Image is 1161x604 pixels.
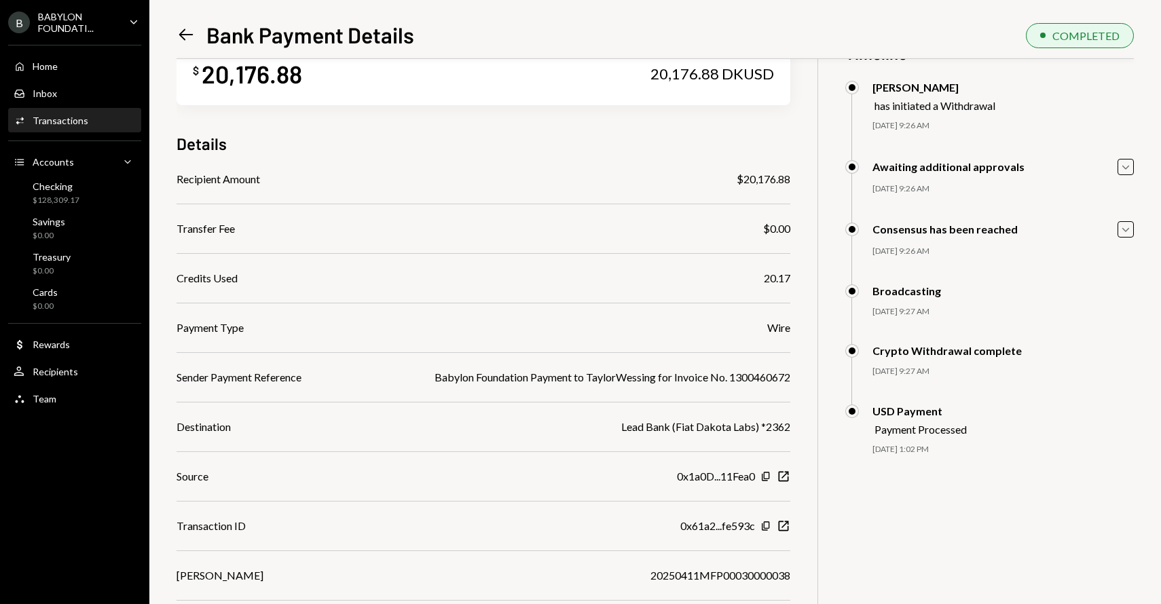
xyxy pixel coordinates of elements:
div: $0.00 [33,265,71,277]
div: [DATE] 9:26 AM [872,120,1134,132]
div: Recipient Amount [177,171,260,187]
a: Inbox [8,81,141,105]
div: Accounts [33,156,74,168]
div: Savings [33,216,65,227]
a: Accounts [8,149,141,174]
div: Crypto Withdrawal complete [872,344,1022,357]
div: $0.00 [33,301,58,312]
div: $ [193,64,199,77]
div: $20,176.88 [737,171,790,187]
div: Wire [767,320,790,336]
div: Checking [33,181,79,192]
div: Team [33,393,56,404]
div: Recipients [33,366,78,377]
div: Sender Payment Reference [177,369,301,385]
div: Awaiting additional approvals [872,160,1025,173]
div: $128,309.17 [33,195,79,206]
div: [DATE] 9:26 AM [872,246,1134,257]
div: Inbox [33,88,57,99]
a: Recipients [8,359,141,383]
a: Cards$0.00 [8,282,141,315]
h1: Bank Payment Details [206,21,414,48]
a: Team [8,386,141,411]
div: has initiated a Withdrawal [874,99,995,112]
div: Cards [33,286,58,298]
div: $0.00 [33,230,65,242]
a: Rewards [8,332,141,356]
div: 20.17 [764,270,790,286]
div: Lead Bank (Fiat Dakota Labs) *2362 [621,419,790,435]
div: Payment Processed [874,423,967,436]
div: 20250411MFP00030000038 [650,567,790,584]
div: $0.00 [763,221,790,237]
div: 20,176.88 [202,58,302,89]
a: Savings$0.00 [8,212,141,244]
h3: Details [177,132,227,155]
a: Transactions [8,108,141,132]
div: Destination [177,419,231,435]
div: Credits Used [177,270,238,286]
div: Source [177,468,208,485]
div: BABYLON FOUNDATI... [38,11,118,34]
div: Transfer Fee [177,221,235,237]
div: [DATE] 9:27 AM [872,366,1134,377]
div: Rewards [33,339,70,350]
div: [DATE] 1:02 PM [872,444,1134,455]
div: Consensus has been reached [872,223,1018,235]
div: [PERSON_NAME] [872,81,995,94]
div: [DATE] 9:26 AM [872,183,1134,195]
div: Broadcasting [872,284,941,297]
div: B [8,12,30,33]
div: 0x61a2...fe593c [680,518,755,534]
a: Treasury$0.00 [8,247,141,280]
div: [DATE] 9:27 AM [872,306,1134,318]
div: Babylon Foundation Payment to TaylorWessing for Invoice No. 1300460672 [435,369,790,385]
div: Payment Type [177,320,244,336]
div: Treasury [33,251,71,263]
div: Home [33,60,58,72]
div: Transactions [33,115,88,126]
div: COMPLETED [1052,29,1120,42]
div: 20,176.88 DKUSD [650,64,774,83]
a: Checking$128,309.17 [8,176,141,209]
div: 0x1a0D...11Fea0 [677,468,755,485]
div: Transaction ID [177,518,246,534]
div: [PERSON_NAME] [177,567,263,584]
a: Home [8,54,141,78]
div: USD Payment [872,404,967,417]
